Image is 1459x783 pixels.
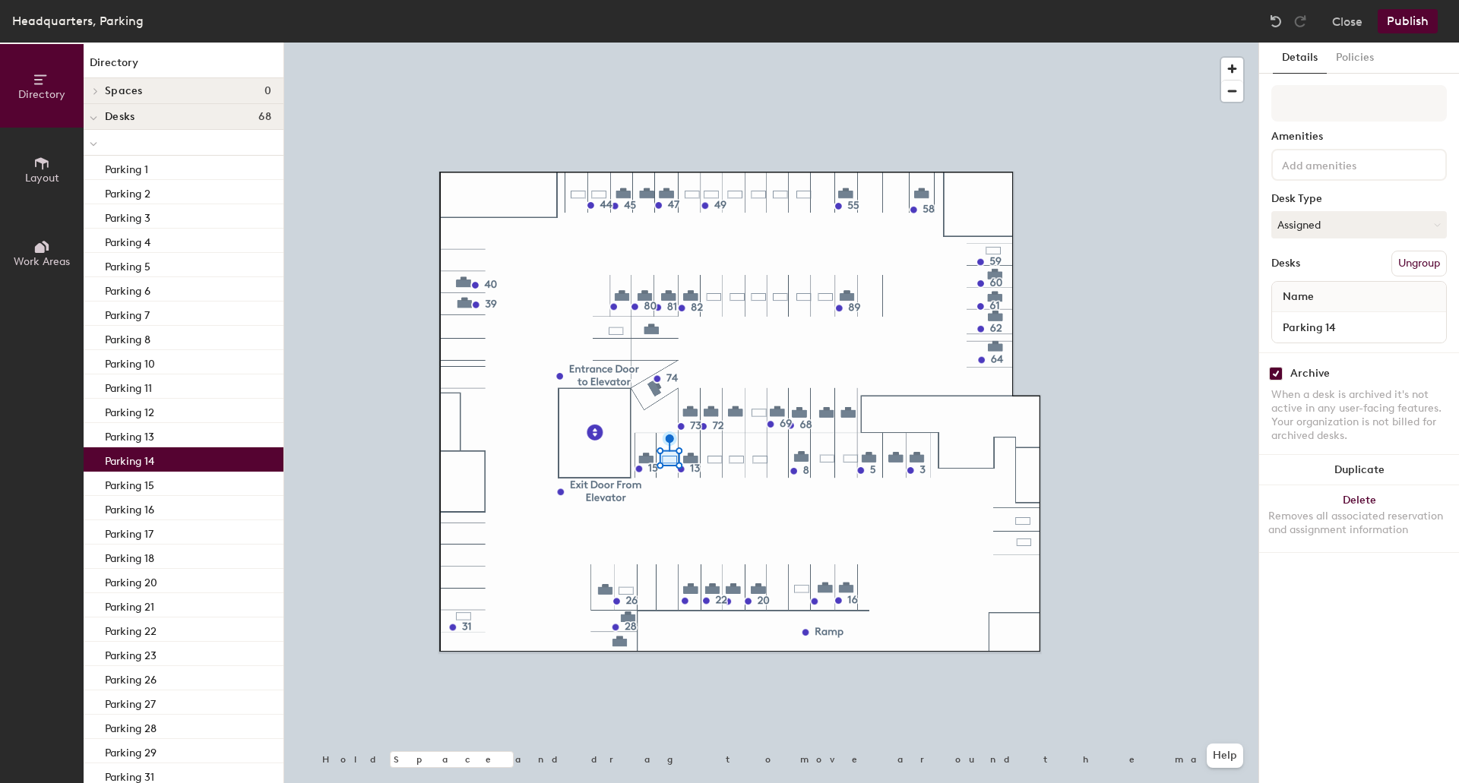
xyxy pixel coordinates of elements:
[1259,455,1459,485] button: Duplicate
[105,232,150,249] p: Parking 4
[105,111,135,123] span: Desks
[1271,388,1447,443] div: When a desk is archived it's not active in any user-facing features. Your organization is not bil...
[105,718,157,735] p: Parking 28
[1271,257,1300,270] div: Desks
[105,353,155,371] p: Parking 10
[1275,317,1443,338] input: Unnamed desk
[14,255,70,268] span: Work Areas
[1271,211,1447,238] button: Assigned
[1391,251,1447,276] button: Ungroup
[105,159,148,176] p: Parking 1
[105,620,157,638] p: Parking 22
[105,377,152,395] p: Parking 11
[1293,14,1308,29] img: Redo
[105,548,154,565] p: Parking 18
[1268,14,1283,29] img: Undo
[1273,43,1327,74] button: Details
[105,426,154,444] p: Parking 13
[1378,9,1438,33] button: Publish
[1271,193,1447,205] div: Desk Type
[18,88,65,101] span: Directory
[12,11,144,30] div: Headquarters, Parking
[1327,43,1383,74] button: Policies
[1268,510,1450,537] div: Removes all associated reservation and assignment information
[105,596,154,614] p: Parking 21
[105,402,154,419] p: Parking 12
[105,85,143,97] span: Spaces
[105,256,150,273] p: Parking 5
[25,172,59,185] span: Layout
[1290,368,1330,380] div: Archive
[1271,131,1447,143] div: Amenities
[105,499,154,516] p: Parking 16
[264,85,271,97] span: 0
[258,111,271,123] span: 68
[105,693,156,711] p: Parking 27
[105,523,153,541] p: Parking 17
[105,645,157,662] p: Parking 23
[105,669,157,687] p: Parking 26
[105,742,157,759] p: Parking 29
[1207,744,1243,768] button: Help
[1275,283,1321,311] span: Name
[105,329,150,346] p: Parking 8
[105,475,154,492] p: Parking 15
[105,305,150,322] p: Parking 7
[84,55,283,78] h1: Directory
[1279,155,1416,173] input: Add amenities
[1259,485,1459,552] button: DeleteRemoves all associated reservation and assignment information
[105,280,150,298] p: Parking 6
[1332,9,1362,33] button: Close
[105,450,154,468] p: Parking 14
[105,572,157,589] p: Parking 20
[105,207,150,225] p: Parking 3
[105,183,150,200] p: Parking 2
